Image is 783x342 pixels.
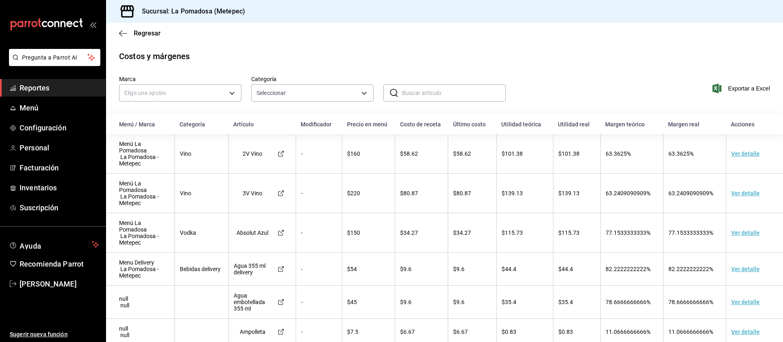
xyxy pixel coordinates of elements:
[502,190,523,196] span: $139.13
[135,7,245,16] h3: Sucursal: La Pomadosa (Metepec)
[106,134,175,174] td: Menú La Pomadosa La Pomadosa - Metepec
[342,134,395,174] td: $160
[342,115,395,134] th: Precio en menú
[134,29,161,37] span: Regresar
[448,134,496,174] td: $58.62
[448,115,496,134] th: Último costo
[448,174,496,213] td: $80.87
[668,229,713,236] span: 77.1533333333%
[395,174,448,213] td: $80.87
[234,263,272,276] div: Agua 355 ml delivery
[726,253,783,286] td: Ver detalle
[20,240,88,249] span: Ayuda
[606,299,650,305] span: 78.6666666666%
[606,266,650,272] span: 82.2222222222%
[119,76,241,82] label: Marca
[20,142,99,153] span: Personal
[20,202,99,213] span: Suscripción
[558,229,580,236] span: $115.73
[106,286,175,319] td: null null
[20,162,99,173] span: Facturación
[9,49,100,66] button: Pregunta a Parrot AI
[606,150,631,157] span: 63.3625%
[726,115,783,134] th: Acciones
[90,21,96,28] button: open_drawer_menu
[22,53,88,62] span: Pregunta a Parrot AI
[726,174,783,213] td: Ver detalle
[553,115,600,134] th: Utilidad real
[10,330,99,339] span: Sugerir nueva función
[296,115,342,134] th: Modificador
[600,115,663,134] th: Margen teórico
[448,286,496,319] td: $9.6
[296,286,342,319] td: -
[558,329,573,335] span: $0.83
[234,190,272,196] div: 3V Vino
[395,286,448,319] td: $9.6
[502,229,523,236] span: $115.73
[296,174,342,213] td: -
[20,182,99,193] span: Inventarios
[251,76,374,82] label: Categoría
[448,213,496,253] td: $34.27
[296,134,342,174] td: -
[175,213,228,253] td: Vodka
[558,190,580,196] span: $139.13
[20,278,99,289] span: [PERSON_NAME]
[502,266,516,272] span: $44.4
[558,150,580,157] span: $101.38
[502,299,516,305] span: $35.4
[668,266,713,272] span: 82.2222222222%
[668,329,713,335] span: 11.0666666666%
[175,115,228,134] th: Categoría
[668,299,713,305] span: 78.6666666666%
[20,82,99,93] span: Reportes
[342,253,395,286] td: $54
[20,122,99,133] span: Configuración
[663,115,726,134] th: Margen real
[257,89,286,97] span: Seleccionar
[342,174,395,213] td: $220
[175,134,228,174] td: Vino
[726,213,783,253] td: Ver detalle
[606,190,650,196] span: 63.2409090909%
[106,213,175,253] td: Menú La Pomadosa La Pomadosa - Metepec
[106,115,175,134] th: Menú / Marca
[714,84,770,93] button: Exportar a Excel
[496,115,553,134] th: Utilidad teórica
[395,213,448,253] td: $34.27
[119,29,161,37] button: Regresar
[296,253,342,286] td: -
[342,213,395,253] td: $150
[606,329,650,335] span: 11.0666666666%
[20,258,99,269] span: Recomienda Parrot
[606,229,650,236] span: 77.1533333333%
[20,102,99,113] span: Menú
[395,134,448,174] td: $58.62
[395,115,448,134] th: Costo de receta
[234,329,272,335] div: Ampolleta
[395,253,448,286] td: $9.6
[726,286,783,319] td: Ver detalle
[448,253,496,286] td: $9.6
[234,292,272,312] div: Agua embotellada 355 ml
[668,150,694,157] span: 63.3625%
[106,253,175,286] td: Menu Delivery La Pomadosa - Metepec
[502,329,516,335] span: $0.83
[296,213,342,253] td: -
[106,174,175,213] td: Menú La Pomadosa La Pomadosa - Metepec
[558,299,573,305] span: $35.4
[6,59,100,68] a: Pregunta a Parrot AI
[726,134,783,174] td: Ver detalle
[342,286,395,319] td: $45
[175,253,228,286] td: Bebidas delivery
[668,190,713,196] span: 63.2409090909%
[402,85,506,101] input: Buscar artículo
[234,150,272,157] div: 2V Vino
[234,229,272,236] div: Absolut Azul
[175,174,228,213] td: Vino
[119,50,190,62] div: Costos y márgenes
[228,115,296,134] th: Artículo
[502,150,523,157] span: $101.38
